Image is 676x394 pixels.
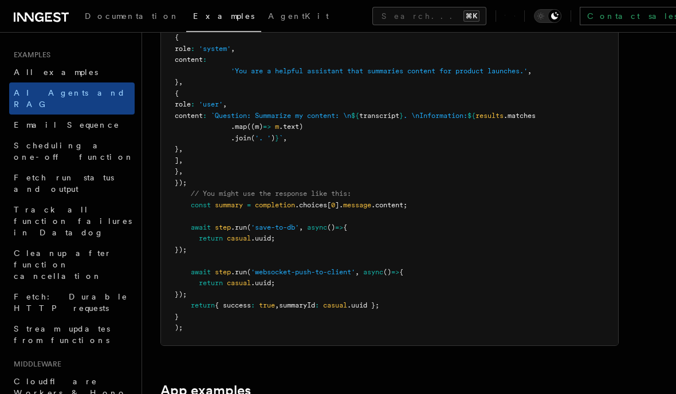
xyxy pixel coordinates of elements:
span: ); [175,324,183,332]
span: casual [227,279,251,287]
span: Examples [9,50,50,60]
span: Examples [193,11,254,21]
span: transcript [359,112,399,120]
span: : [191,100,195,108]
span: () [327,223,335,231]
span: role [175,45,191,53]
span: Documentation [85,11,179,21]
span: , [179,78,183,86]
span: '. ' [255,134,271,142]
span: } [175,167,179,175]
button: Toggle dark mode [534,9,561,23]
span: 0 [331,201,335,209]
a: Track all function failures in Datadog [9,199,135,243]
span: ` [279,134,283,142]
span: Track all function failures in Datadog [14,205,132,237]
span: => [263,123,271,131]
a: Stream updates from functions [9,318,135,350]
span: ( [247,223,251,231]
span: , [179,145,183,153]
span: : [251,301,255,309]
span: return [199,234,223,242]
span: ( [251,134,255,142]
span: .map [231,123,247,131]
span: async [307,223,327,231]
a: Cleanup after function cancellation [9,243,135,286]
span: , [223,100,227,108]
span: `Question: Summarize my content: \n [211,112,351,120]
span: . \nInformation: [403,112,467,120]
span: casual [227,234,251,242]
span: = [247,201,251,209]
span: All examples [14,68,98,77]
span: ${ [351,112,359,120]
span: return [191,301,215,309]
kbd: ⌘K [463,10,480,22]
span: content [175,112,203,120]
span: ] [175,156,179,164]
span: Cleanup after function cancellation [14,249,112,281]
span: const [191,201,211,209]
span: ${ [467,112,475,120]
span: { [175,89,179,97]
span: ]. [335,201,343,209]
span: true [259,301,275,309]
span: : [315,301,319,309]
span: Stream updates from functions [14,324,110,345]
span: results [475,112,504,120]
span: ((m) [247,123,263,131]
span: AI Agents and RAG [14,88,125,109]
span: ) [271,134,275,142]
a: Documentation [78,3,186,31]
span: Email Sequence [14,120,120,129]
span: 'websocket-push-to-client' [251,268,355,276]
a: AI Agents and RAG [9,82,135,115]
span: , [528,67,532,75]
span: , [231,45,235,53]
span: content [175,56,203,64]
span: , [283,134,287,142]
span: await [191,223,211,231]
span: Fetch: Durable HTTP requests [14,292,128,313]
span: }); [175,179,187,187]
span: casual [323,301,347,309]
a: Fetch: Durable HTTP requests [9,286,135,318]
span: => [335,223,343,231]
span: // You might use the response like this: [191,190,351,198]
span: .uuid; [251,279,275,287]
span: async [363,268,383,276]
a: AgentKit [261,3,336,31]
span: message [343,201,371,209]
span: summary [215,201,243,209]
span: completion [255,201,295,209]
span: .uuid; [251,234,275,242]
span: : [203,56,207,64]
span: , [179,167,183,175]
span: Middleware [9,360,61,369]
span: ( [247,268,251,276]
span: : [191,45,195,53]
span: () [383,268,391,276]
span: { [399,268,403,276]
span: Fetch run status and output [14,173,114,194]
span: .join [231,134,251,142]
a: Email Sequence [9,115,135,135]
a: Scheduling a one-off function [9,135,135,167]
span: await [191,268,211,276]
span: 'user' [199,100,223,108]
span: .text) [279,123,303,131]
span: step [215,223,231,231]
button: Search...⌘K [372,7,486,25]
span: { success [215,301,251,309]
span: } [399,112,403,120]
span: }); [175,290,187,298]
span: }); [175,246,187,254]
a: All examples [9,62,135,82]
span: summaryId [279,301,315,309]
span: => [391,268,399,276]
span: .choices[ [295,201,331,209]
span: m [275,123,279,131]
span: , [179,156,183,164]
span: AgentKit [268,11,329,21]
span: Scheduling a one-off function [14,141,134,161]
